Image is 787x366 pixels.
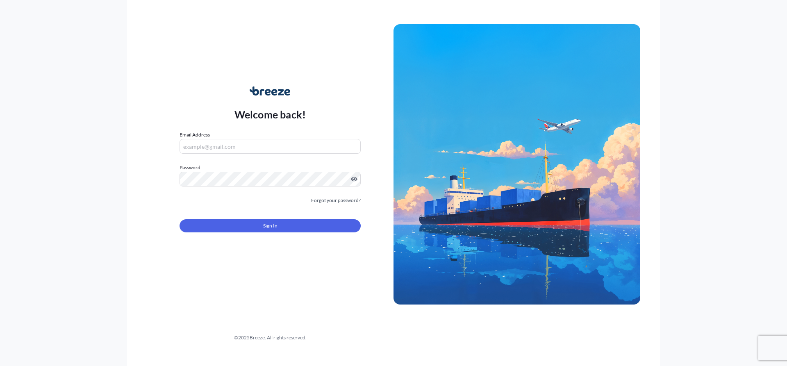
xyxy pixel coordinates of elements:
[180,131,210,139] label: Email Address
[393,24,640,305] img: Ship illustration
[180,164,361,172] label: Password
[351,176,357,182] button: Show password
[311,196,361,205] a: Forgot your password?
[180,139,361,154] input: example@gmail.com
[147,334,393,342] div: © 2025 Breeze. All rights reserved.
[263,222,277,230] span: Sign In
[234,108,306,121] p: Welcome back!
[180,219,361,232] button: Sign In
